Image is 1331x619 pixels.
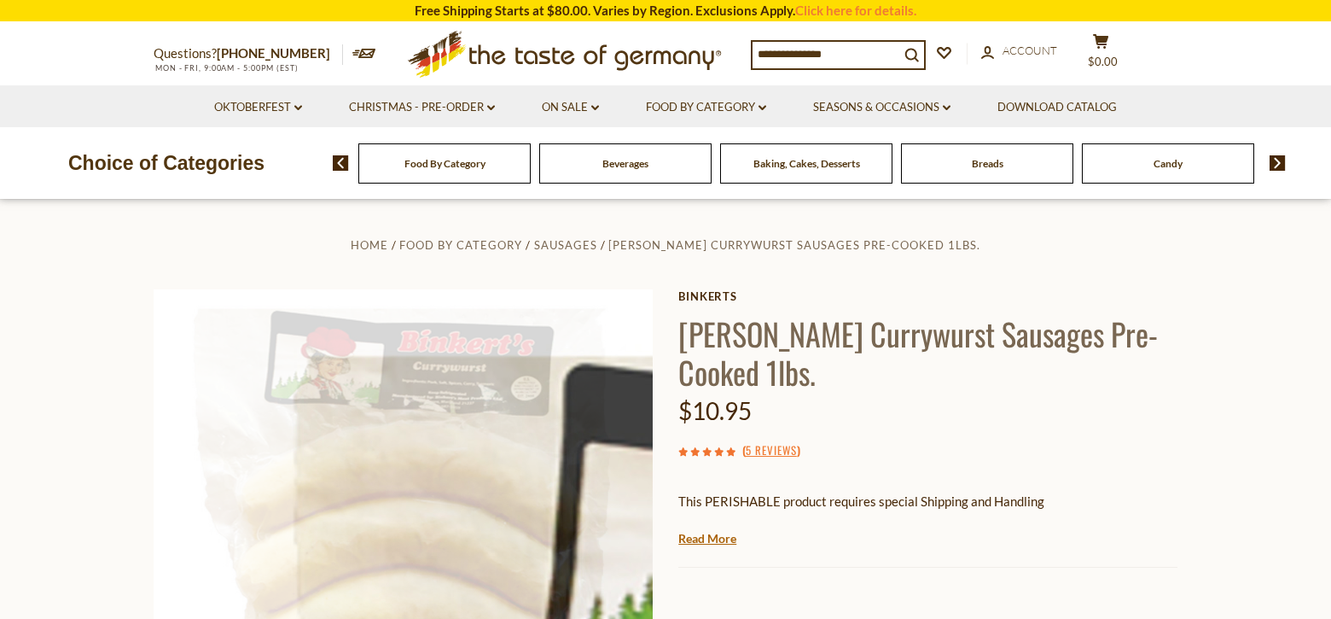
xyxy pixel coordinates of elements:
[214,98,302,117] a: Oktoberfest
[1270,155,1286,171] img: next arrow
[678,289,1177,303] a: Binkerts
[795,3,916,18] a: Click here for details.
[997,98,1117,117] a: Download Catalog
[972,157,1003,170] a: Breads
[542,98,599,117] a: On Sale
[217,45,330,61] a: [PHONE_NUMBER]
[678,491,1177,512] p: This PERISHABLE product requires special Shipping and Handling
[333,155,349,171] img: previous arrow
[154,43,343,65] p: Questions?
[1003,44,1057,57] span: Account
[608,238,980,252] a: [PERSON_NAME] Currywurst Sausages Pre-Cooked 1lbs.
[602,157,648,170] a: Beverages
[742,441,800,458] span: ( )
[678,396,752,425] span: $10.95
[981,42,1057,61] a: Account
[753,157,860,170] a: Baking, Cakes, Desserts
[1154,157,1183,170] a: Candy
[349,98,495,117] a: Christmas - PRE-ORDER
[399,238,522,252] a: Food By Category
[678,530,736,547] a: Read More
[1075,33,1126,76] button: $0.00
[404,157,485,170] a: Food By Category
[351,238,388,252] a: Home
[1088,55,1118,68] span: $0.00
[646,98,766,117] a: Food By Category
[695,525,1177,546] li: We will ship this product in heat-protective packaging and ice.
[154,63,299,73] span: MON - FRI, 9:00AM - 5:00PM (EST)
[813,98,950,117] a: Seasons & Occasions
[746,441,797,460] a: 5 Reviews
[534,238,597,252] a: Sausages
[678,314,1177,391] h1: [PERSON_NAME] Currywurst Sausages Pre-Cooked 1lbs.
